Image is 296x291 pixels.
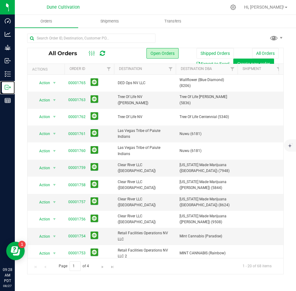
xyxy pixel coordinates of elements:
a: 00001762 [68,114,86,120]
span: select [51,96,58,105]
span: Create new order [237,61,270,66]
button: All Orders [252,48,279,59]
span: All Orders [49,50,83,57]
span: Action [34,147,50,155]
button: Export to Excel [192,59,233,69]
span: Orders [32,18,61,24]
span: select [51,79,58,87]
span: Dune Cultivation [47,5,80,10]
a: Go to the last page [108,261,117,270]
span: select [51,215,58,223]
span: Action [34,198,50,207]
span: Action [34,215,50,223]
a: Order ID [70,67,85,71]
span: Clear River LLC ([GEOGRAPHIC_DATA]) [118,213,172,225]
span: Page of 4 [53,261,94,271]
span: Mint Cannabis (Paradise) [180,233,234,239]
a: 00001760 [68,148,86,154]
inline-svg: Inventory [5,71,11,77]
span: Action [34,79,50,87]
span: [US_STATE] Made Marijuana ([PERSON_NAME]) (5844) [180,179,234,191]
div: Actions [32,67,62,72]
span: [US_STATE] Made Marijuana ([GEOGRAPHIC_DATA]) (8624) [180,196,234,208]
div: Manage settings [229,4,237,10]
span: Shipments [92,18,127,24]
span: Action [34,164,50,172]
span: Retail Facilities Operations NV LLC [118,230,172,242]
a: 00001765 [68,80,86,86]
span: Clear River LLC ([GEOGRAPHIC_DATA]) [118,162,172,174]
span: Action [34,181,50,189]
a: 00001756 [68,216,86,222]
inline-svg: Analytics [5,31,11,37]
span: Clear River LLC ([GEOGRAPHIC_DATA]) [118,179,172,191]
inline-svg: Dashboard [5,18,11,24]
a: Orders [15,15,78,28]
a: 00001761 [68,131,86,137]
span: 1 - 20 of 68 items [238,261,277,271]
button: Open Orders [146,48,179,59]
inline-svg: Grow [5,44,11,51]
span: Tree Of Life Centennial (5340) [180,114,234,120]
a: Destination [119,67,142,71]
a: 00001759 [68,165,86,171]
a: Go to the next page [98,261,107,270]
span: Action [34,129,50,138]
a: Filter [227,64,238,74]
inline-svg: Inbound [5,58,11,64]
a: Shipment [243,67,261,71]
a: Destination DBA [181,67,212,71]
iframe: Resource center unread badge [18,241,26,248]
span: Tree Of Life [PERSON_NAME] (5836) [180,94,234,106]
span: Action [34,249,50,258]
a: 00001758 [68,182,86,188]
a: Filter [166,64,176,74]
a: 00001757 [68,199,86,205]
a: 00001753 [68,250,86,256]
span: select [51,181,58,189]
button: Shipped Orders [197,48,234,59]
span: Hi, [PERSON_NAME]! [244,5,284,10]
span: select [51,198,58,207]
span: DED Ops NV LLC [118,80,172,86]
span: [US_STATE] Made Marijuana ([PERSON_NAME]) (9508) [180,213,234,225]
p: 09:28 AM PDT [3,267,12,284]
span: Nuwu (6181) [180,148,234,154]
span: select [51,249,58,258]
iframe: Resource center [6,242,25,260]
a: 00001754 [68,233,86,239]
span: select [51,129,58,138]
span: Action [34,96,50,105]
span: Las Vegas Tribe of Paiute Indians [118,128,172,140]
span: Las Vegas Tribe of Paiute Indians [118,145,172,157]
span: Transfers [156,18,190,24]
span: [US_STATE] Made Marijuana ([GEOGRAPHIC_DATA]) (7948) [180,162,234,174]
a: Filter [104,64,114,74]
span: Action [34,232,50,241]
span: Tree Of Life NV ([PERSON_NAME]) [118,94,172,106]
span: Nuwu (6181) [180,131,234,137]
span: Wallflower (Blue Diamond) (8206) [180,77,234,89]
span: Tree Of Life NV [118,114,172,120]
span: MINT CANNABIS (Rainbow) [180,250,234,256]
a: Shipments [78,15,142,28]
input: 1 [70,261,81,271]
a: Transfers [142,15,205,28]
input: Search Order ID, Destination, Customer PO... [27,34,155,43]
span: Clear River LLC ([GEOGRAPHIC_DATA]) [118,196,172,208]
a: Filter [274,64,284,74]
span: select [51,164,58,172]
a: 00001763 [68,97,86,103]
span: Action [34,113,50,121]
inline-svg: Reports [5,97,11,104]
span: Retail Facilities Operations NV LLC 2 [118,248,172,259]
p: 08/27 [3,284,12,288]
span: select [51,147,58,155]
inline-svg: Outbound [5,84,11,90]
span: select [51,113,58,121]
button: Create new order [233,59,274,69]
span: select [51,232,58,241]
